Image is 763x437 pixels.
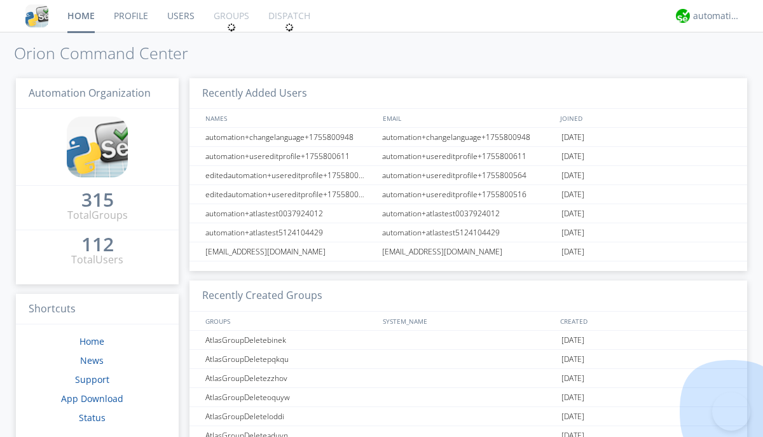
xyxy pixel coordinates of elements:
[81,238,114,253] a: 112
[81,193,114,208] a: 315
[379,223,558,242] div: automation+atlastest5124104429
[189,223,747,242] a: automation+atlastest5124104429automation+atlastest5124104429[DATE]
[693,10,741,22] div: automation+atlas
[81,238,114,251] div: 112
[227,23,236,32] img: spin.svg
[202,312,376,330] div: GROUPS
[561,128,584,147] span: [DATE]
[561,223,584,242] span: [DATE]
[202,204,378,223] div: automation+atlastest0037924012
[79,412,106,424] a: Status
[285,23,294,32] img: spin.svg
[561,369,584,388] span: [DATE]
[202,331,378,349] div: AtlasGroupDeletebinek
[202,369,378,387] div: AtlasGroupDeletezzhov
[379,128,558,146] div: automation+changelanguage+1755800948
[379,204,558,223] div: automation+atlastest0037924012
[202,185,378,204] div: editedautomation+usereditprofile+1755800516
[189,350,747,369] a: AtlasGroupDeletepqkqu[DATE]
[561,350,584,369] span: [DATE]
[712,392,750,431] iframe: Toggle Customer Support
[557,109,735,127] div: JOINED
[80,354,104,366] a: News
[561,407,584,426] span: [DATE]
[202,242,378,261] div: [EMAIL_ADDRESS][DOMAIN_NAME]
[561,204,584,223] span: [DATE]
[557,312,735,330] div: CREATED
[561,388,584,407] span: [DATE]
[379,147,558,165] div: automation+usereditprofile+1755800611
[189,369,747,388] a: AtlasGroupDeletezzhov[DATE]
[189,78,747,109] h3: Recently Added Users
[189,388,747,407] a: AtlasGroupDeleteoquyw[DATE]
[202,388,378,406] div: AtlasGroupDeleteoquyw
[561,166,584,185] span: [DATE]
[202,109,376,127] div: NAMES
[189,166,747,185] a: editedautomation+usereditprofile+1755800564automation+usereditprofile+1755800564[DATE]
[202,128,378,146] div: automation+changelanguage+1755800948
[202,147,378,165] div: automation+usereditprofile+1755800611
[29,86,151,100] span: Automation Organization
[189,204,747,223] a: automation+atlastest0037924012automation+atlastest0037924012[DATE]
[202,407,378,426] div: AtlasGroupDeleteloddi
[189,185,747,204] a: editedautomation+usereditprofile+1755800516automation+usereditprofile+1755800516[DATE]
[561,331,584,350] span: [DATE]
[81,193,114,206] div: 315
[67,116,128,177] img: cddb5a64eb264b2086981ab96f4c1ba7
[202,350,378,368] div: AtlasGroupDeletepqkqu
[16,294,179,325] h3: Shortcuts
[202,223,378,242] div: automation+atlastest5124104429
[79,335,104,347] a: Home
[61,392,123,405] a: App Download
[189,242,747,261] a: [EMAIL_ADDRESS][DOMAIN_NAME][EMAIL_ADDRESS][DOMAIN_NAME][DATE]
[379,166,558,184] div: automation+usereditprofile+1755800564
[561,185,584,204] span: [DATE]
[379,242,558,261] div: [EMAIL_ADDRESS][DOMAIN_NAME]
[189,407,747,426] a: AtlasGroupDeleteloddi[DATE]
[67,208,128,223] div: Total Groups
[75,373,109,385] a: Support
[379,185,558,204] div: automation+usereditprofile+1755800516
[561,147,584,166] span: [DATE]
[25,4,48,27] img: cddb5a64eb264b2086981ab96f4c1ba7
[561,242,584,261] span: [DATE]
[189,331,747,350] a: AtlasGroupDeletebinek[DATE]
[202,166,378,184] div: editedautomation+usereditprofile+1755800564
[71,253,123,267] div: Total Users
[380,109,557,127] div: EMAIL
[189,147,747,166] a: automation+usereditprofile+1755800611automation+usereditprofile+1755800611[DATE]
[189,281,747,312] h3: Recently Created Groups
[189,128,747,147] a: automation+changelanguage+1755800948automation+changelanguage+1755800948[DATE]
[380,312,557,330] div: SYSTEM_NAME
[676,9,690,23] img: d2d01cd9b4174d08988066c6d424eccd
